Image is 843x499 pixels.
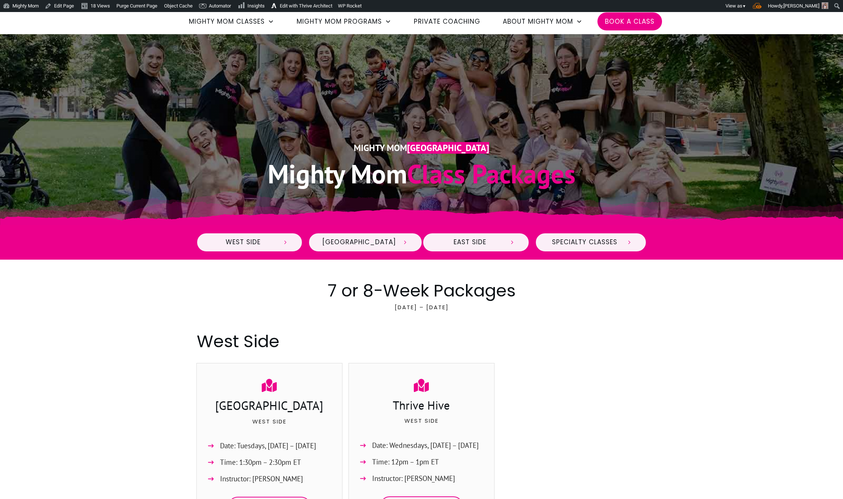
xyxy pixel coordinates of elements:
[204,157,639,191] h1: Class Packages
[503,15,573,28] span: About Mighty Mom
[549,238,620,246] span: Specialty Classes
[189,15,265,28] span: Mighty Mom Classes
[535,233,647,252] a: Specialty Classes
[356,397,487,415] h3: Thrive Hive
[297,15,391,28] a: Mighty Mom Programs
[297,15,382,28] span: Mighty Mom Programs
[356,416,487,435] p: West Side
[354,142,407,154] span: Mighty Mom
[189,15,274,28] a: Mighty Mom Classes
[783,3,819,9] span: [PERSON_NAME]
[742,4,746,9] span: ▼
[197,302,647,321] p: [DATE] – [DATE]
[210,238,277,246] span: West Side
[322,238,396,246] span: [GEOGRAPHIC_DATA]
[268,157,407,191] span: Mighty Mom
[196,233,303,252] a: West Side
[372,472,455,485] span: Instructor: [PERSON_NAME]
[220,440,316,452] span: Date: Tuesdays, [DATE] – [DATE]
[372,439,479,452] span: Date: Wednesdays, [DATE] – [DATE]
[220,473,303,485] span: Instructor: [PERSON_NAME]
[503,15,582,28] a: About Mighty Mom
[422,233,529,252] a: East Side
[414,15,480,28] a: Private Coaching
[247,3,265,9] span: Insights
[407,142,489,154] span: [GEOGRAPHIC_DATA]
[204,397,335,416] h3: [GEOGRAPHIC_DATA]
[204,417,335,435] p: West Side
[197,330,647,353] h2: West Side
[436,238,503,246] span: East Side
[605,15,654,28] a: Book a Class
[372,456,439,468] span: Time: 12pm – 1pm ET
[197,279,647,302] h2: 7 or 8-Week Packages
[220,456,301,469] span: Time: 1:30pm – 2:30pm ET
[308,233,422,252] a: [GEOGRAPHIC_DATA]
